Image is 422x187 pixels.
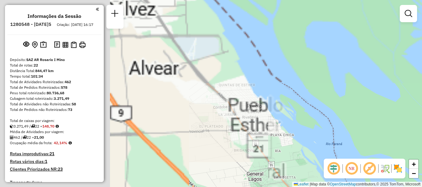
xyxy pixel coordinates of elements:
[10,118,99,124] div: Total de caixas por viagem:
[47,91,64,95] strong: 80.736,68
[78,40,87,49] button: Imprimir Rotas
[393,164,403,173] img: Exibir/Ocultar setores
[10,101,99,107] div: Total de Atividades não Roteirizadas:
[10,136,14,139] i: Total de Atividades
[409,160,418,169] a: Zoom in
[42,124,54,128] strong: 148,70
[65,79,71,84] strong: 462
[39,40,48,50] button: Painel de Sugestão
[70,40,78,49] button: Visualizar Romaneio
[10,124,99,129] div: 3.271,49 / 22 =
[294,182,309,186] a: Leaflet
[10,85,99,90] div: Total de Pedidos Roteirizados:
[310,182,310,186] span: |
[72,102,76,106] strong: 58
[45,159,47,164] strong: 1
[10,63,99,68] div: Total de rotas:
[10,180,99,185] h4: Transportadoras
[35,68,54,73] strong: 844,47 km
[56,124,59,128] i: Meta Caixas/viagem: 266,08 Diferença: -117,38
[10,79,99,85] div: Total de Atividades Roteirizadas:
[61,85,67,90] strong: 578
[31,124,35,128] i: Total de rotas
[362,161,377,176] span: Exibir rótulo
[22,40,31,50] button: Exibir sessão original
[10,140,53,145] span: Ocupação média da frota:
[10,107,99,112] div: Total de Pedidos não Roteirizados:
[412,169,416,177] span: −
[109,7,121,21] a: Nova sessão e pesquisa
[68,107,72,112] strong: 73
[27,13,81,19] h4: Informações da Sessão
[10,167,99,172] h4: Clientes Priorizados NR:
[380,164,390,173] img: Fluxo de ruas
[49,151,54,157] strong: 21
[26,57,65,62] strong: SAZ AR Rosario I Mino
[10,57,99,63] div: Depósito:
[34,63,38,67] strong: 22
[10,135,99,140] div: 462 / 22 =
[10,151,99,157] h4: Rotas improdutivas:
[10,90,99,96] div: Peso total roteirizado:
[69,141,72,145] em: Média calculada utilizando a maior ocupação (%Peso ou %Cubagem) de cada rota da sessão. Rotas cro...
[34,135,44,140] strong: 21,00
[54,96,69,101] strong: 3.271,49
[10,68,99,74] div: Distância Total:
[344,161,359,176] span: Ocultar NR
[54,22,96,27] div: Criação: [DATE] 16:17
[10,129,99,135] div: Média de Atividades por viagem:
[409,169,418,178] a: Zoom out
[23,136,27,139] i: Total de rotas
[402,7,415,20] a: Exibir filtros
[31,74,43,79] strong: 101:34
[10,96,99,101] div: Cubagem total roteirizado:
[326,161,341,176] span: Ocultar deslocamento
[10,124,14,128] i: Cubagem total roteirizado
[61,40,70,49] button: Visualizar relatório de Roteirização
[330,182,356,186] a: OpenStreetMap
[10,74,99,79] div: Tempo total:
[10,22,51,27] h6: 1280548 - [DATE]5
[292,182,422,187] div: Map data © contributors,© 2025 TomTom, Microsoft
[53,40,61,50] button: Logs desbloquear sessão
[412,160,416,168] span: +
[54,140,67,145] strong: 42,14%
[10,159,99,164] h4: Rotas vários dias:
[96,6,99,13] a: Clique aqui para minimizar o painel
[58,166,63,172] strong: 23
[31,40,39,50] button: Centralizar mapa no depósito ou ponto de apoio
